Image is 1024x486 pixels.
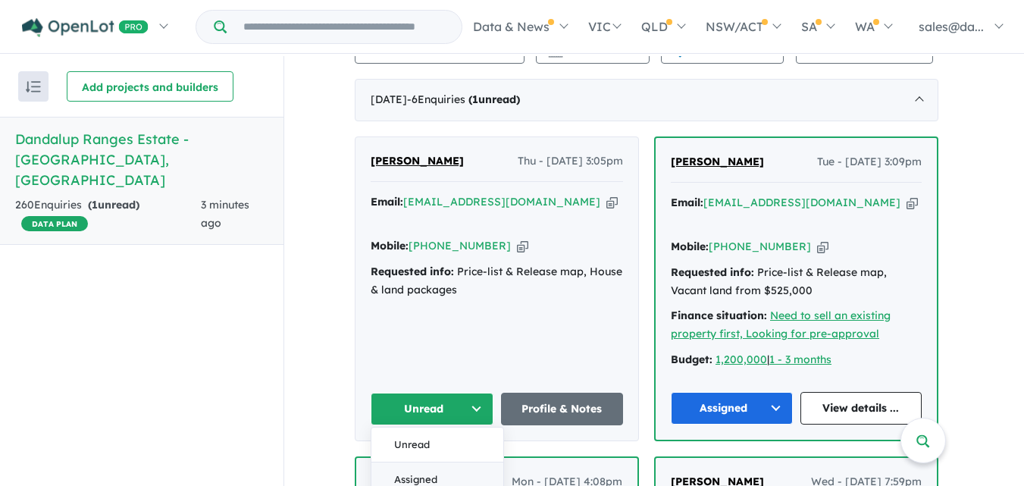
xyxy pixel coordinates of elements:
[371,265,454,278] strong: Requested info:
[92,198,98,212] span: 1
[371,428,503,462] button: Unread
[671,265,754,279] strong: Requested info:
[15,196,201,233] div: 260 Enquir ies
[671,351,922,369] div: |
[709,240,811,253] a: [PHONE_NUMBER]
[355,79,938,121] div: [DATE]
[769,353,831,366] a: 1 - 3 months
[371,195,403,209] strong: Email:
[671,392,793,425] button: Assigned
[403,195,600,209] a: [EMAIL_ADDRESS][DOMAIN_NAME]
[671,353,712,366] strong: Budget:
[501,393,624,425] a: Profile & Notes
[67,71,233,102] button: Add projects and builders
[15,129,268,190] h5: Dandalup Ranges Estate - [GEOGRAPHIC_DATA] , [GEOGRAPHIC_DATA]
[671,153,764,171] a: [PERSON_NAME]
[468,92,520,106] strong: ( unread)
[817,153,922,171] span: Tue - [DATE] 3:09pm
[907,195,918,211] button: Copy
[371,152,464,171] a: [PERSON_NAME]
[550,42,644,56] span: Performance
[409,239,511,252] a: [PHONE_NUMBER]
[88,198,139,212] strong: ( unread)
[606,194,618,210] button: Copy
[671,240,709,253] strong: Mobile:
[671,155,764,168] span: [PERSON_NAME]
[371,239,409,252] strong: Mobile:
[919,19,984,34] span: sales@da...
[371,393,493,425] button: Unread
[671,196,703,209] strong: Email:
[703,196,900,209] a: [EMAIL_ADDRESS][DOMAIN_NAME]
[201,198,249,230] span: 3 minutes ago
[517,238,528,254] button: Copy
[716,353,767,366] a: 1,200,000
[671,264,922,300] div: Price-list & Release map, Vacant land from $525,000
[472,92,478,106] span: 1
[407,92,520,106] span: - 6 Enquir ies
[518,152,623,171] span: Thu - [DATE] 3:05pm
[21,216,88,231] span: DATA PLAN
[800,392,922,425] a: View details ...
[26,81,41,92] img: sort.svg
[817,239,828,255] button: Copy
[499,42,505,56] span: 2
[22,18,149,37] img: Openlot PRO Logo White
[230,11,459,43] input: Try estate name, suburb, builder or developer
[371,263,623,299] div: Price-list & Release map, House & land packages
[671,309,767,322] strong: Finance situation:
[371,154,464,168] span: [PERSON_NAME]
[671,309,891,340] a: Need to sell an existing property first, Looking for pre-approval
